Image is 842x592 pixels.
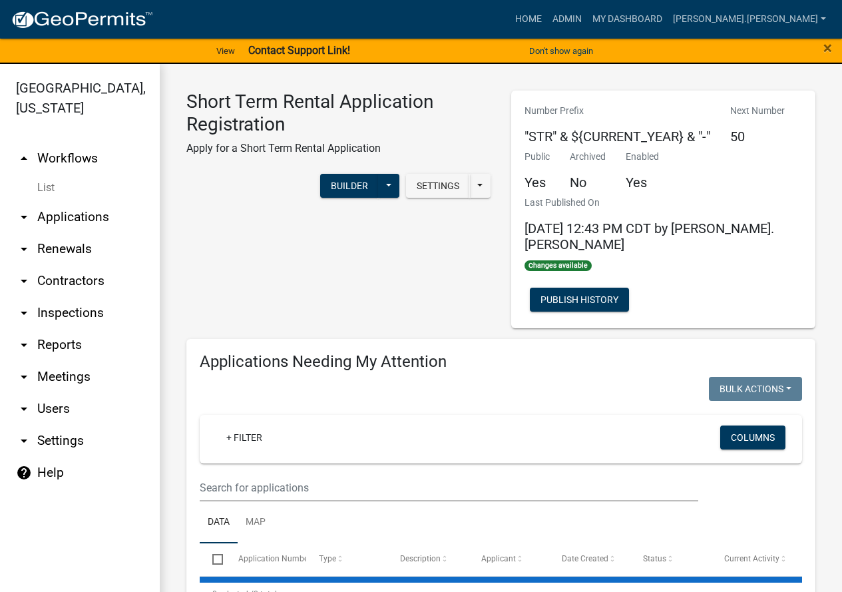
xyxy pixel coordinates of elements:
span: Status [643,554,666,563]
h5: Yes [525,174,550,190]
datatable-header-cell: Status [630,543,712,575]
button: Columns [720,426,785,449]
p: Archived [570,150,606,164]
button: Close [823,40,832,56]
h4: Applications Needing My Attention [200,352,802,372]
i: arrow_drop_down [16,209,32,225]
a: Map [238,501,274,544]
i: arrow_drop_down [16,305,32,321]
datatable-header-cell: Applicant [468,543,549,575]
span: Current Activity [724,554,779,563]
i: help [16,465,32,481]
wm-modal-confirm: Workflow Publish History [530,295,629,306]
a: + Filter [216,426,273,449]
i: arrow_drop_down [16,241,32,257]
h5: No [570,174,606,190]
p: Next Number [730,104,785,118]
a: View [211,40,240,62]
h3: Short Term Rental Application Registration [186,91,491,135]
button: Builder [320,174,379,198]
p: Public [525,150,550,164]
a: Home [510,7,547,32]
datatable-header-cell: Date Created [549,543,630,575]
datatable-header-cell: Type [306,543,387,575]
i: arrow_drop_down [16,433,32,449]
i: arrow_drop_up [16,150,32,166]
a: Admin [547,7,587,32]
span: Date Created [562,554,608,563]
span: Applicant [481,554,516,563]
datatable-header-cell: Description [387,543,469,575]
p: Apply for a Short Term Rental Application [186,141,491,156]
p: Last Published On [525,196,803,210]
i: arrow_drop_down [16,401,32,417]
datatable-header-cell: Application Number [225,543,306,575]
button: Publish History [530,288,629,312]
button: Don't show again [524,40,598,62]
span: [DATE] 12:43 PM CDT by [PERSON_NAME].[PERSON_NAME] [525,220,774,252]
span: Changes available [525,260,592,271]
strong: Contact Support Link! [248,44,350,57]
h5: 50 [730,129,785,145]
button: Bulk Actions [709,377,802,401]
i: arrow_drop_down [16,369,32,385]
a: Data [200,501,238,544]
h5: "STR" & ${CURRENT_YEAR} & "-" [525,129,710,145]
span: Description [400,554,441,563]
datatable-header-cell: Select [200,543,225,575]
p: Enabled [626,150,659,164]
a: My Dashboard [587,7,668,32]
i: arrow_drop_down [16,273,32,289]
h5: Yes [626,174,659,190]
p: Number Prefix [525,104,710,118]
span: × [823,39,832,57]
span: Application Number [238,554,311,563]
input: Search for applications [200,474,698,501]
span: Type [319,554,336,563]
i: arrow_drop_down [16,337,32,353]
datatable-header-cell: Current Activity [711,543,792,575]
a: [PERSON_NAME].[PERSON_NAME] [668,7,831,32]
button: Settings [406,174,470,198]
